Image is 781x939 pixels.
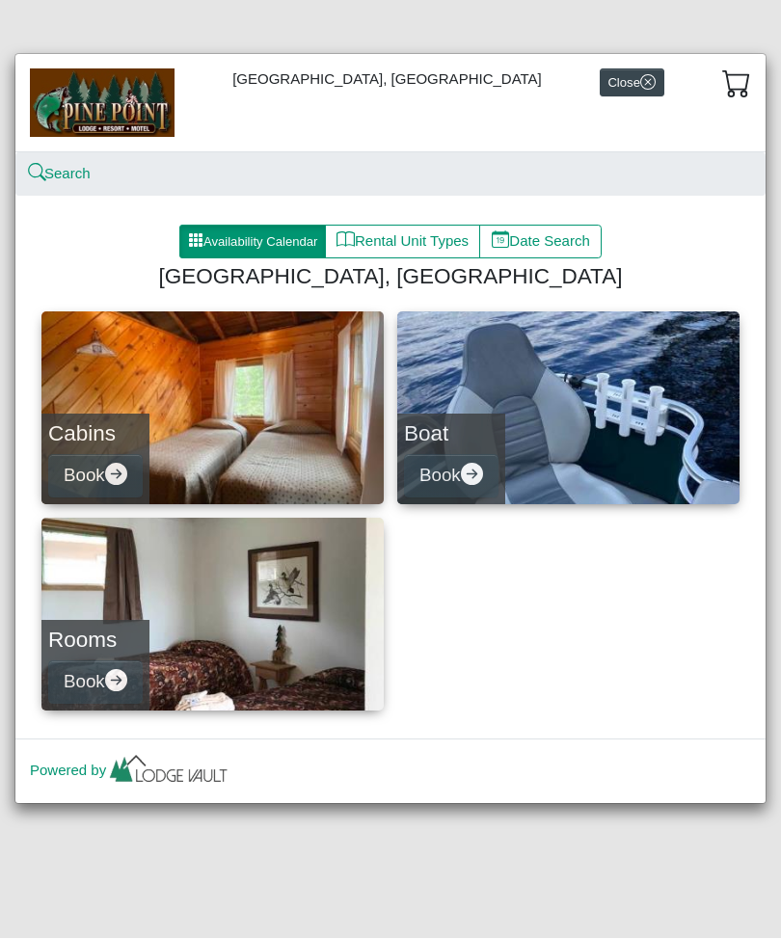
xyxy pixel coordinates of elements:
[640,75,656,91] svg: x circle
[600,69,664,97] button: Closex circle
[188,233,203,249] svg: grid3x3 gap fill
[105,464,127,486] svg: arrow right circle fill
[48,661,143,705] button: Bookarrow right circle fill
[337,231,355,250] svg: book
[30,166,91,182] a: searchSearch
[30,763,231,779] a: Powered by
[461,464,483,486] svg: arrow right circle fill
[48,455,143,498] button: Bookarrow right circle fill
[404,421,498,447] h4: Boat
[48,421,143,447] h4: Cabins
[49,264,732,290] h4: [GEOGRAPHIC_DATA], [GEOGRAPHIC_DATA]
[15,55,766,152] div: [GEOGRAPHIC_DATA], [GEOGRAPHIC_DATA]
[179,226,326,260] button: grid3x3 gap fillAvailability Calendar
[479,226,602,260] button: calendar dateDate Search
[492,231,510,250] svg: calendar date
[30,69,175,137] img: b144ff98-a7e1-49bd-98da-e9ae77355310.jpg
[722,69,751,98] svg: cart
[404,455,498,498] button: Bookarrow right circle fill
[48,628,143,654] h4: Rooms
[106,751,231,793] img: lv-small.ca335149.png
[325,226,480,260] button: bookRental Unit Types
[105,670,127,692] svg: arrow right circle fill
[30,167,44,181] svg: search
